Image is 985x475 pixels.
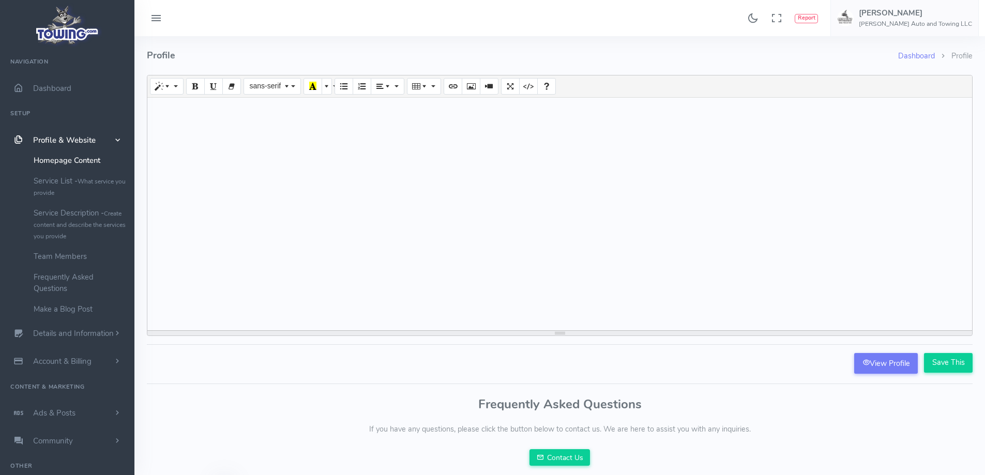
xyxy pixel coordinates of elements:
[462,78,480,95] button: Picture
[304,78,322,95] button: Recent Color
[204,78,223,95] button: Underline (CTRL+U)
[33,408,75,418] span: Ads & Posts
[26,203,134,246] a: Service Description -Create content and describe the services you provide
[26,267,134,299] a: Frequently Asked Questions
[795,14,818,23] button: Report
[249,82,281,90] span: sans-serif
[33,3,102,47] img: logo
[353,78,371,95] button: Ordered list (CTRL+SHIFT+NUM8)
[537,78,556,95] button: Help
[529,449,590,466] a: Contact Us
[33,83,71,94] span: Dashboard
[26,150,134,171] a: Homepage Content
[186,78,205,95] button: Bold (CTRL+B)
[34,209,126,240] small: Create content and describe the services you provide
[935,51,973,62] li: Profile
[26,246,134,267] a: Team Members
[519,78,538,95] button: Code View
[407,78,441,95] button: Table
[150,78,184,95] button: Style
[898,51,935,61] a: Dashboard
[33,356,92,366] span: Account & Billing
[147,36,898,75] h4: Profile
[480,78,498,95] button: Video
[26,299,134,319] a: Make a Blog Post
[859,21,972,27] h6: [PERSON_NAME] Auto and Towing LLC
[371,78,404,95] button: Paragraph
[26,171,134,203] a: Service List -What service you provide
[854,353,918,374] a: View Profile
[34,177,126,197] small: What service you provide
[147,331,972,335] div: resize
[244,78,300,95] button: Font Family
[147,424,973,435] p: If you have any questions, please click the button below to contact us. We are here to assist you...
[859,9,972,17] h5: [PERSON_NAME]
[837,10,854,26] img: user-image
[444,78,462,95] button: Link (CTRL+K)
[924,353,973,373] input: Save This
[147,397,973,411] h3: Frequently Asked Questions
[33,329,114,339] span: Details and Information
[501,78,520,95] button: Full Screen
[222,78,241,95] button: Remove Font Style (CTRL+\)
[33,436,73,446] span: Community
[335,78,353,95] button: Unordered list (CTRL+SHIFT+NUM7)
[322,78,332,95] button: More Color
[33,135,96,145] span: Profile & Website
